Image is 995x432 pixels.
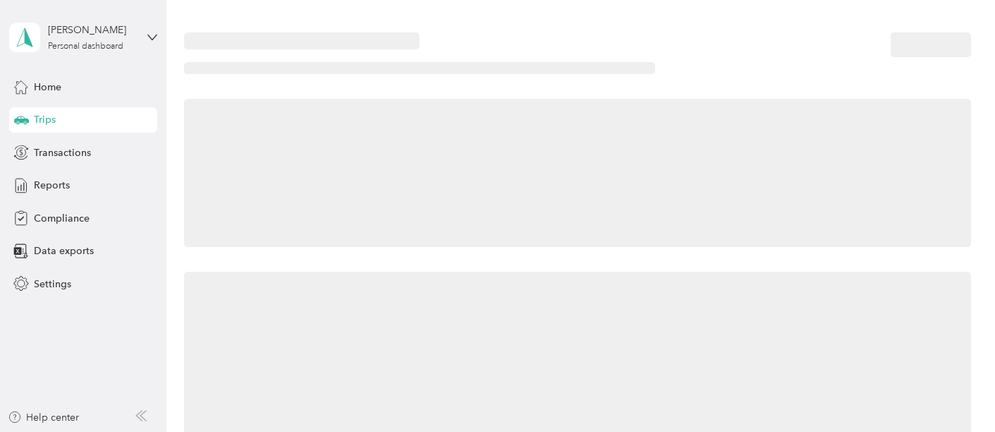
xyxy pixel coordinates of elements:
span: Data exports [34,244,94,258]
iframe: Everlance-gr Chat Button Frame [916,353,995,432]
div: [PERSON_NAME] [48,23,136,37]
span: Reports [34,178,70,193]
span: Settings [34,277,71,292]
div: Personal dashboard [48,42,123,51]
span: Transactions [34,145,91,160]
span: Trips [34,112,56,127]
button: Help center [8,410,80,425]
span: Home [34,80,61,95]
span: Compliance [34,211,90,226]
